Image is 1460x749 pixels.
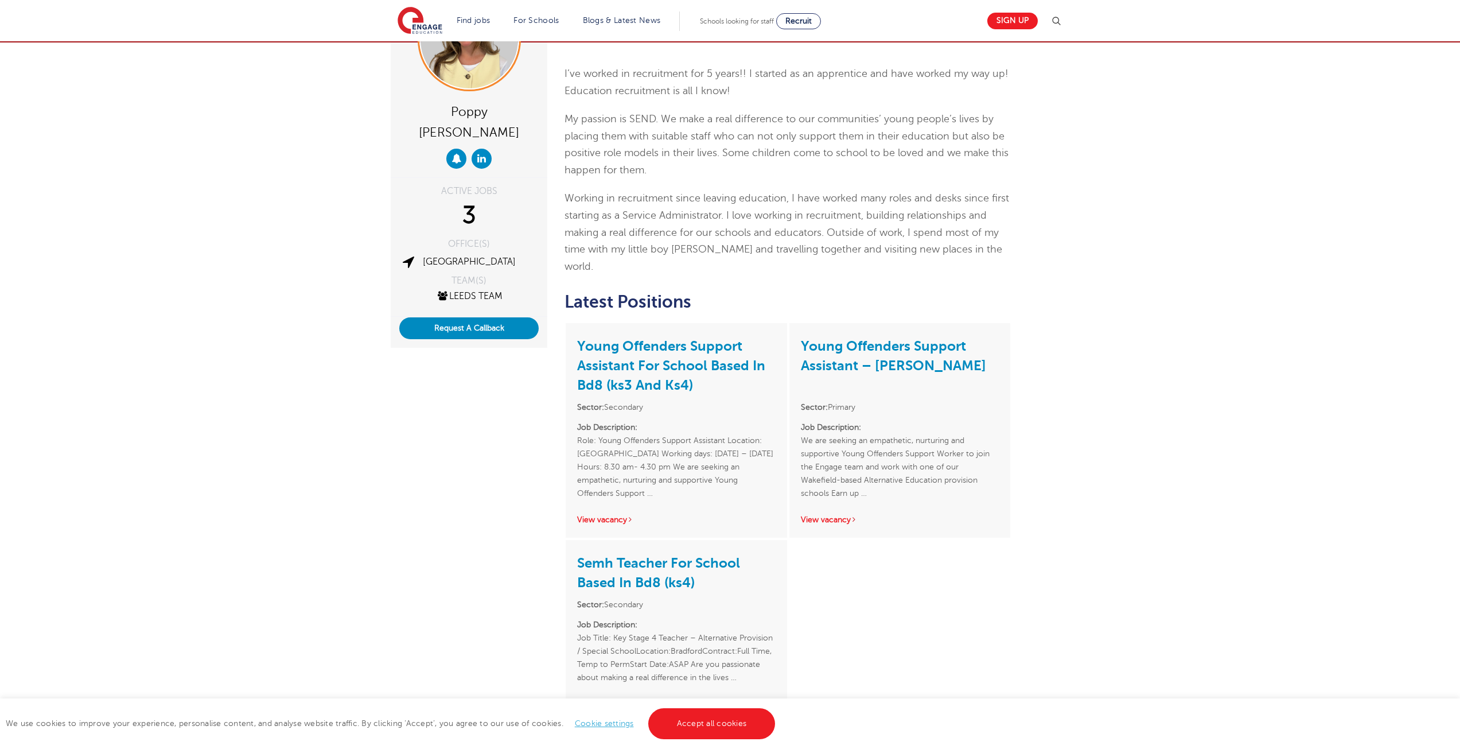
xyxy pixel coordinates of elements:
h2: Latest Positions [564,292,1011,312]
a: Young Offenders Support Assistant For School Based In Bd8 (ks3 And Ks4) [577,338,765,393]
div: 3 [399,201,539,230]
div: Poppy [PERSON_NAME] [399,100,539,143]
strong: Sector: [577,600,604,609]
li: Secondary [577,598,775,611]
a: Find jobs [457,16,490,25]
strong: Sector: [577,403,604,412]
a: Leeds Team [436,291,503,301]
a: View vacancy [577,515,633,524]
a: View vacancy [801,515,857,524]
a: Blogs & Latest News [583,16,661,25]
a: Recruit [776,13,821,29]
strong: Job Description: [801,423,861,432]
div: TEAM(S) [399,276,539,285]
span: We use cookies to improve your experience, personalise content, and analyse website traffic. By c... [6,719,778,728]
strong: Job Description: [577,423,637,432]
p: My passion is SEND. We make a real difference to our communities’ young people’s lives by placing... [564,111,1011,178]
span: Recruit [785,17,812,25]
a: Cookie settings [575,719,634,728]
a: For Schools [513,16,559,25]
div: OFFICE(S) [399,239,539,249]
a: Accept all cookies [648,708,776,739]
a: Semh Teacher For School Based In Bd8 (ks4) [577,555,740,591]
span: Schools looking for staff [700,17,774,25]
strong: Job Description: [577,620,637,629]
li: Secondary [577,401,775,414]
li: Primary [801,401,999,414]
span: Working in recruitment since leaving education, I have worked many roles and desks since first st... [564,192,1009,271]
strong: Sector: [801,403,828,412]
img: Engage Education [398,7,442,36]
a: Young Offenders Support Assistant – [PERSON_NAME] [801,338,986,374]
a: [GEOGRAPHIC_DATA] [423,257,516,267]
button: Request A Callback [399,317,539,339]
p: Job Title: Key Stage 4 Teacher – Alternative Provision / Special SchoolLocation:BradfordContract:... [577,618,775,684]
a: Sign up [987,13,1038,29]
span: I’ve worked in recruitment for 5 years!! I started as an apprentice and have worked my way up! Ed... [564,68,1009,96]
p: We are seeking an empathetic, nurturing and supportive Young Offenders Support Worker to join the... [801,421,999,500]
div: ACTIVE JOBS [399,187,539,196]
p: Role: Young Offenders Support Assistant Location: [GEOGRAPHIC_DATA] Working days: [DATE] – [DATE]... [577,421,775,500]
